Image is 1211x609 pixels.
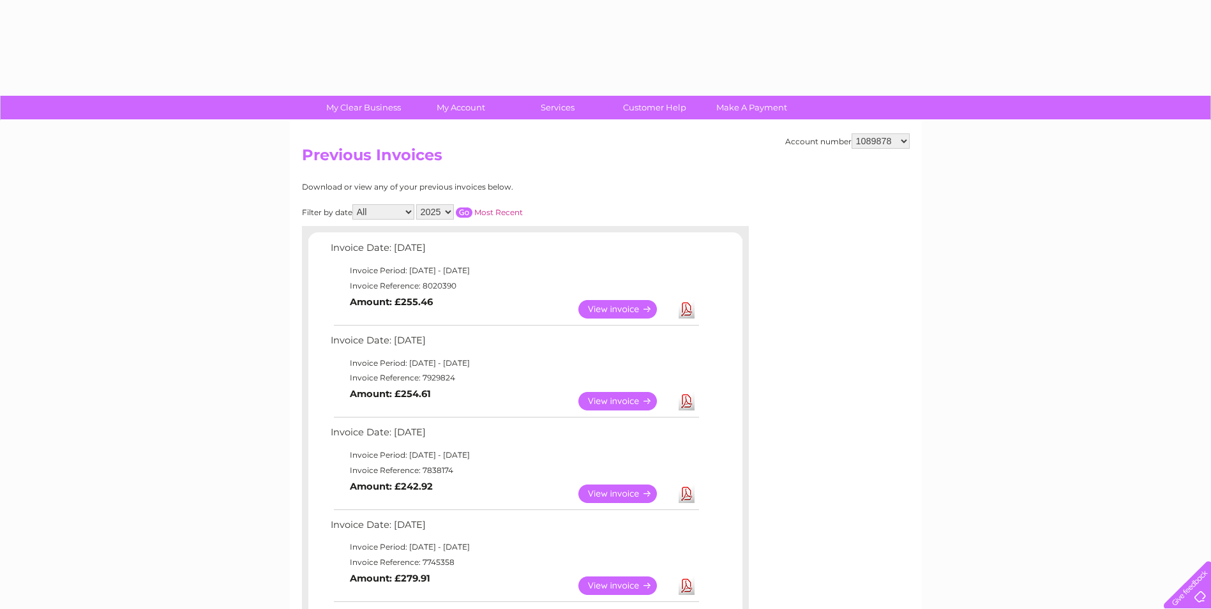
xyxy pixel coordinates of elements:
[699,96,804,119] a: Make A Payment
[679,392,695,410] a: Download
[350,573,430,584] b: Amount: £279.91
[327,424,701,447] td: Invoice Date: [DATE]
[578,485,672,503] a: View
[408,96,513,119] a: My Account
[327,463,701,478] td: Invoice Reference: 7838174
[679,576,695,595] a: Download
[327,278,701,294] td: Invoice Reference: 8020390
[578,392,672,410] a: View
[679,485,695,503] a: Download
[679,300,695,319] a: Download
[505,96,610,119] a: Services
[350,296,433,308] b: Amount: £255.46
[327,516,701,540] td: Invoice Date: [DATE]
[327,370,701,386] td: Invoice Reference: 7929824
[578,576,672,595] a: View
[602,96,707,119] a: Customer Help
[327,555,701,570] td: Invoice Reference: 7745358
[302,204,637,220] div: Filter by date
[327,239,701,263] td: Invoice Date: [DATE]
[474,207,523,217] a: Most Recent
[327,263,701,278] td: Invoice Period: [DATE] - [DATE]
[327,356,701,371] td: Invoice Period: [DATE] - [DATE]
[578,300,672,319] a: View
[327,539,701,555] td: Invoice Period: [DATE] - [DATE]
[302,183,637,192] div: Download or view any of your previous invoices below.
[785,133,910,149] div: Account number
[327,332,701,356] td: Invoice Date: [DATE]
[350,388,431,400] b: Amount: £254.61
[302,146,910,170] h2: Previous Invoices
[311,96,416,119] a: My Clear Business
[327,447,701,463] td: Invoice Period: [DATE] - [DATE]
[350,481,433,492] b: Amount: £242.92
